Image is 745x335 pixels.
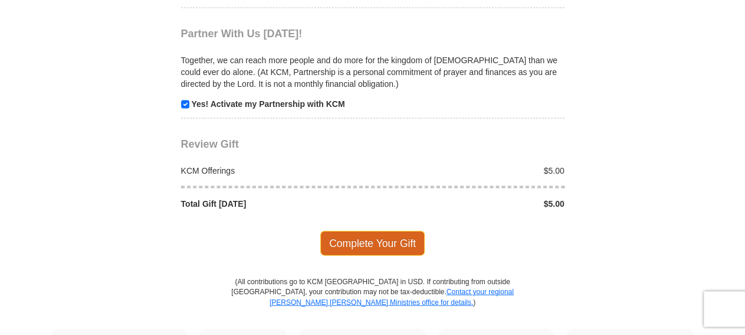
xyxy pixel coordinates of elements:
[270,288,514,306] a: Contact your regional [PERSON_NAME] [PERSON_NAME] Ministries office for details.
[320,231,425,256] span: Complete Your Gift
[175,165,373,177] div: KCM Offerings
[373,198,571,210] div: $5.00
[231,277,514,329] p: (All contributions go to KCM [GEOGRAPHIC_DATA] in USD. If contributing from outside [GEOGRAPHIC_D...
[373,165,571,177] div: $5.00
[181,138,239,150] span: Review Gift
[181,54,565,90] p: Together, we can reach more people and do more for the kingdom of [DEMOGRAPHIC_DATA] than we coul...
[175,198,373,210] div: Total Gift [DATE]
[181,28,303,40] span: Partner With Us [DATE]!
[191,99,344,109] strong: Yes! Activate my Partnership with KCM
